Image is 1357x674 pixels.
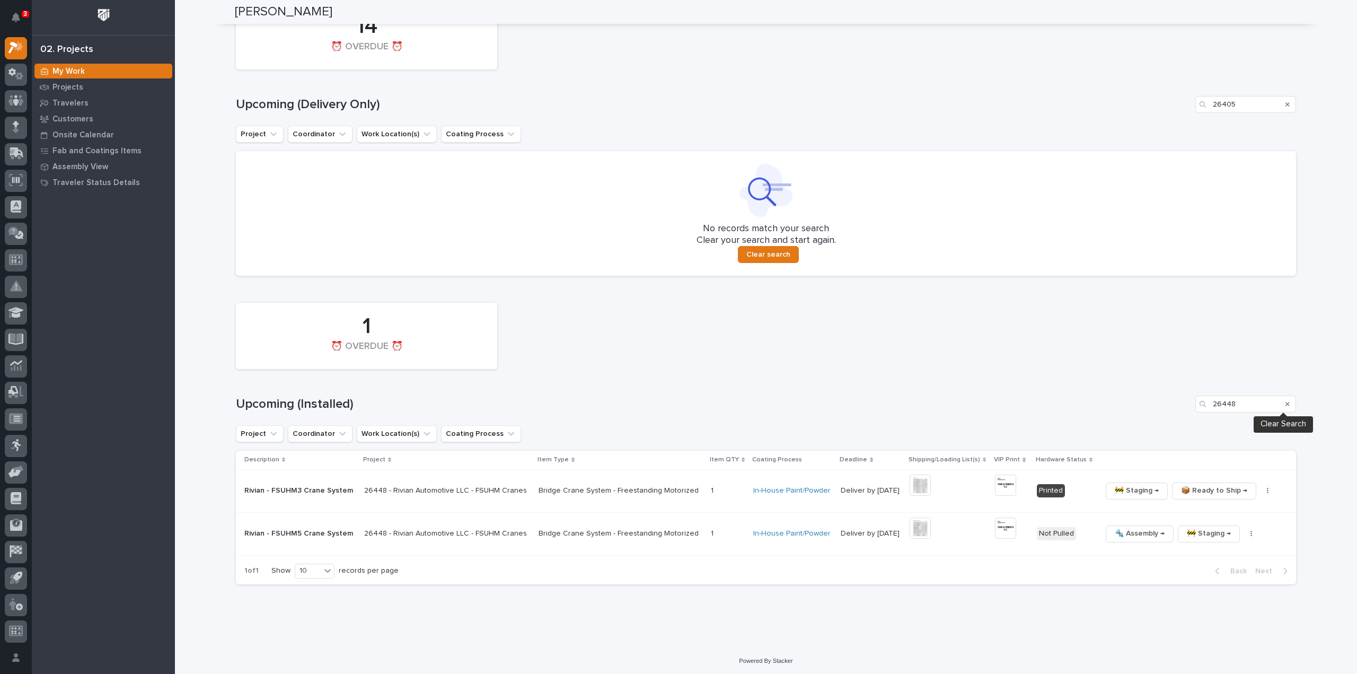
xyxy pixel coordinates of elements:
p: 1 [711,484,716,495]
button: 🚧 Staging → [1178,526,1240,542]
p: Traveler Status Details [52,178,140,188]
span: 🚧 Staging → [1187,527,1231,540]
div: Not Pulled [1037,527,1076,540]
button: Project [236,425,284,442]
a: Customers [32,111,175,127]
span: Clear search [746,250,790,259]
button: Coating Process [441,126,521,143]
p: 1 of 1 [236,558,267,584]
p: Bridge Crane System - Freestanding Motorized [539,529,702,538]
a: Travelers [32,95,175,111]
p: Fab and Coatings Items [52,146,142,156]
div: 10 [295,565,321,576]
h2: [PERSON_NAME] [235,4,332,20]
p: Bridge Crane System - Freestanding Motorized [539,486,702,495]
button: Coating Process [441,425,521,442]
span: 🚧 Staging → [1115,484,1159,497]
p: Rivian - FSUHM3 Crane System [244,486,356,495]
div: Printed [1037,484,1065,497]
span: Back [1224,566,1247,576]
a: Onsite Calendar [32,127,175,143]
img: Workspace Logo [94,5,113,25]
button: Work Location(s) [357,126,437,143]
button: Next [1251,566,1296,576]
p: Deliver by [DATE] [841,529,901,538]
p: Project [363,454,385,466]
p: Description [244,454,279,466]
div: ⏰ OVERDUE ⏰ [254,341,479,363]
button: Coordinator [288,425,353,442]
p: Hardware Status [1036,454,1087,466]
button: Work Location(s) [357,425,437,442]
input: Search [1195,396,1296,413]
button: 🔩 Assembly → [1106,526,1174,542]
a: Fab and Coatings Items [32,143,175,159]
div: 02. Projects [40,44,93,56]
p: Item QTY [710,454,739,466]
p: 3 [23,10,27,17]
input: Search [1195,96,1296,113]
p: No records match your search [249,223,1283,235]
p: Assembly View [52,162,108,172]
a: Assembly View [32,159,175,174]
p: Shipping/Loading List(s) [909,454,980,466]
button: 🚧 Staging → [1106,483,1168,500]
a: Traveler Status Details [32,174,175,190]
p: Coating Process [752,454,802,466]
p: 1 [711,527,716,538]
button: Clear search [738,246,799,263]
span: 🔩 Assembly → [1115,527,1165,540]
a: In-House Paint/Powder [753,486,831,495]
tr: Rivian - FSUHM3 Crane System26448 - Rivian Automotive LLC - FSUHM Cranes26448 - Rivian Automotive... [236,469,1296,512]
a: In-House Paint/Powder [753,529,831,538]
a: My Work [32,63,175,79]
h1: Upcoming (Delivery Only) [236,97,1191,112]
span: Next [1255,566,1279,576]
div: 1 [254,313,479,340]
button: 📦 Ready to Ship → [1172,483,1256,500]
div: ⏰ OVERDUE ⏰ [254,41,479,64]
div: 14 [254,13,479,40]
p: 26448 - Rivian Automotive LLC - FSUHM Cranes [364,527,529,538]
span: 📦 Ready to Ship → [1181,484,1247,497]
p: VIP Print [994,454,1020,466]
p: Onsite Calendar [52,130,114,140]
h1: Upcoming (Installed) [236,397,1191,412]
p: 26448 - Rivian Automotive LLC - FSUHM Cranes [364,484,529,495]
p: Clear your search and start again. [697,235,836,247]
a: Projects [32,79,175,95]
button: Coordinator [288,126,353,143]
p: records per page [339,566,399,575]
p: Projects [52,83,83,92]
button: Back [1206,566,1251,576]
p: Item Type [537,454,569,466]
p: Travelers [52,99,89,108]
a: Powered By Stacker [739,658,792,664]
p: Customers [52,115,93,124]
p: Rivian - FSUHM5 Crane System [244,529,356,538]
button: Notifications [5,6,27,29]
tr: Rivian - FSUHM5 Crane System26448 - Rivian Automotive LLC - FSUHM Cranes26448 - Rivian Automotive... [236,512,1296,555]
p: Deliver by [DATE] [841,486,901,495]
div: Notifications3 [13,13,27,30]
p: My Work [52,67,85,76]
p: Deadline [840,454,867,466]
p: Show [271,566,290,575]
button: Project [236,126,284,143]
